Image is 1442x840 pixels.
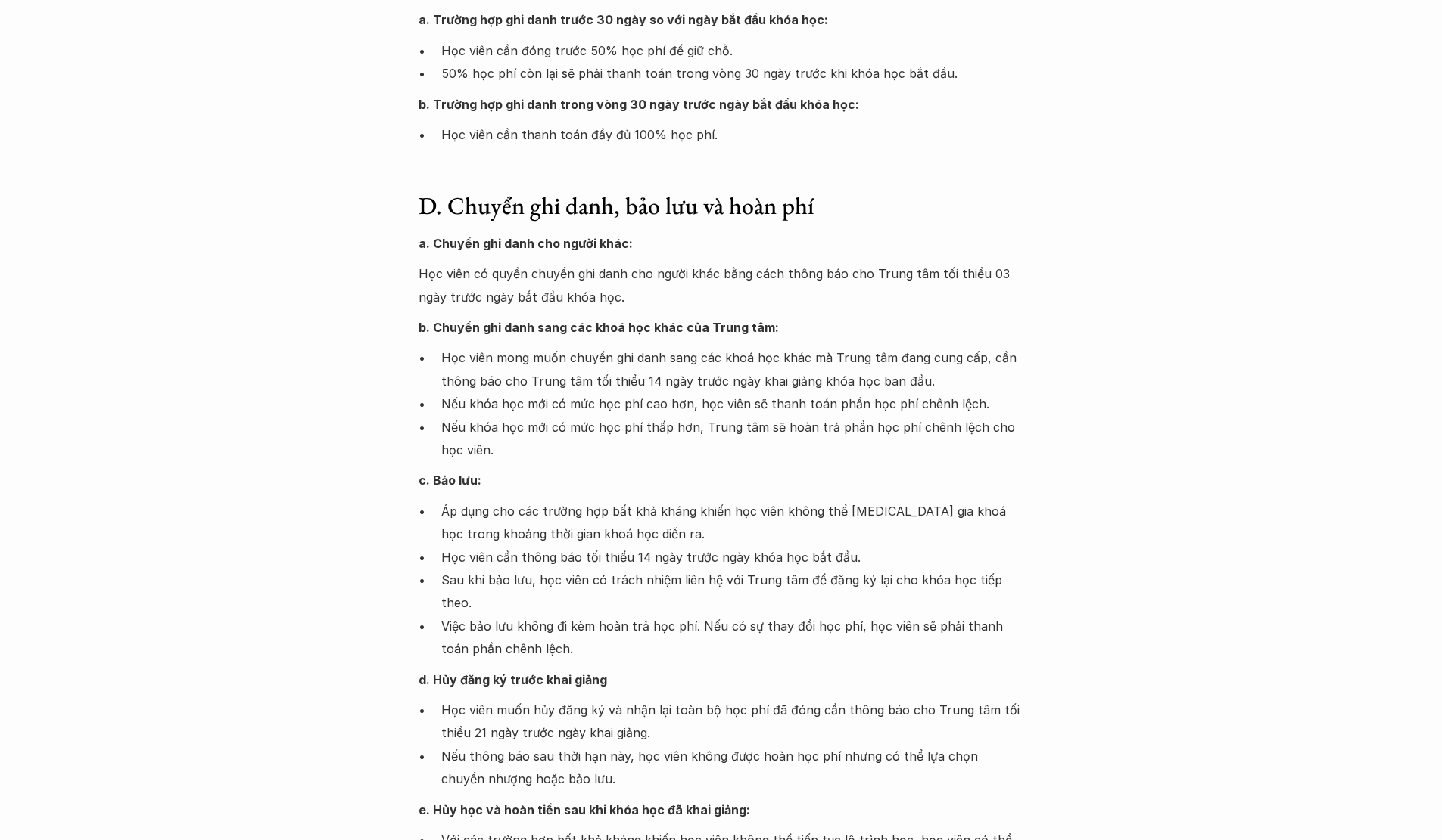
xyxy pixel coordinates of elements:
[419,236,633,251] strong: a. Chuyển ghi danh cho người khác:
[419,191,1024,220] h3: D. Chuyển ghi danh, bảo lưu và hoàn phí
[419,320,779,335] strong: b. Chuyển ghi danh sang các khoá học khác của Trung tâm:
[419,672,607,687] strong: d. Hủy đăng ký trước khai giảng
[441,699,1024,745] p: Học viên muốn hủy đăng ký và nhận lại toàn bộ học phí đã đóng cần thông báo cho Trung tâm tối thi...
[441,123,1024,146] p: Học viên cần thanh toán đầy đủ 100% học phí.
[441,569,1024,615] p: Sau khi bảo lưu, học viên có trách nhiệm liên hệ với Trung tâm để đăng ký lại cho khóa học tiếp t...
[419,802,750,817] strong: e. Hủy học và hoàn tiền sau khi khóa học đã khai giảng:
[419,473,481,488] strong: c. Bảo lưu:
[441,500,1024,546] p: Áp dụng cho các trường hợp bất khả kháng khiến học viên không thể [MEDICAL_DATA] gia khoá học tro...
[419,262,1024,308] p: Học viên có quyền chuyển ghi danh cho người khác bằng cách thông báo cho Trung tâm tối thiểu 03 n...
[441,546,1024,569] p: Học viên cần thông báo tối thiểu 14 ngày trước ngày khóa học bắt đầu.
[441,416,1024,462] p: Nếu khóa học mới có mức học phí thấp hơn, Trung tâm sẽ hoàn trả phần học phí chênh lệch cho học v...
[419,97,859,112] strong: b. Trường hợp ghi danh trong vòng 30 ngày trước ngày bắt đầu khóa học:
[441,615,1024,661] p: Việc bảo lưu không đi kèm hoàn trả học phí. Nếu có sự thay đổi học phí, học viên sẽ phải thanh to...
[419,12,828,27] strong: a. Trường hợp ghi danh trước 30 ngày so với ngày bắt đầu khóa học:
[441,392,1024,415] p: Nếu khóa học mới có mức học phí cao hơn, học viên sẽ thanh toán phần học phí chênh lệch.
[441,39,1024,62] p: Học viên cần đóng trước 50% học phí để giữ chỗ.
[441,346,1024,392] p: Học viên mong muốn chuyển ghi danh sang các khoá học khác mà Trung tâm đang cung cấp, cần thông b...
[441,745,1024,791] p: Nếu thông báo sau thời hạn này, học viên không được hoàn học phí nhưng có thể lựa chọn chuyển như...
[441,62,1024,85] p: 50% học phí còn lại sẽ phải thanh toán trong vòng 30 ngày trước khi khóa học bắt đầu.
